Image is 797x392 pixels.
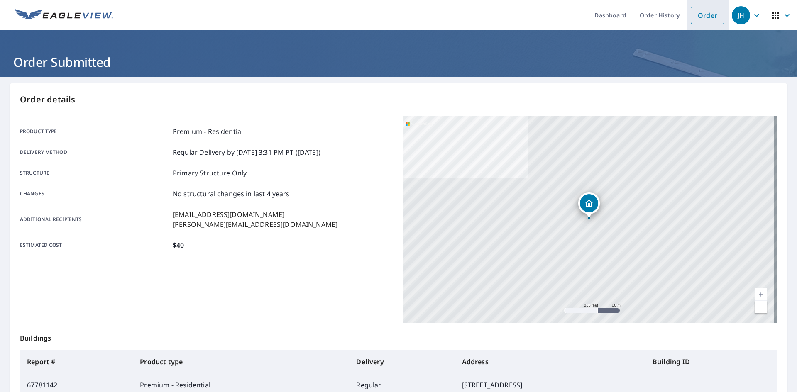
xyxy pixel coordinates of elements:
p: Premium - Residential [173,127,243,136]
p: Buildings [20,323,777,350]
div: JH [732,6,750,24]
a: Current Level 17, Zoom Out [755,301,767,313]
p: Estimated cost [20,240,169,250]
p: Additional recipients [20,209,169,229]
p: [EMAIL_ADDRESS][DOMAIN_NAME] [173,209,337,219]
h1: Order Submitted [10,54,787,71]
a: Current Level 17, Zoom In [755,288,767,301]
th: Building ID [646,350,777,373]
p: Product type [20,127,169,136]
p: $40 [173,240,184,250]
img: EV Logo [15,9,113,22]
p: [PERSON_NAME][EMAIL_ADDRESS][DOMAIN_NAME] [173,219,337,229]
th: Report # [20,350,133,373]
th: Delivery [350,350,455,373]
div: Dropped pin, building 1, Residential property, 5151 W County Line Rd Ponca City, OK 74601 [578,192,600,218]
a: Order [691,7,724,24]
th: Address [455,350,646,373]
p: Regular Delivery by [DATE] 3:31 PM PT ([DATE]) [173,147,320,157]
th: Product type [133,350,350,373]
p: Delivery method [20,147,169,157]
p: Changes [20,189,169,199]
p: Structure [20,168,169,178]
p: Primary Structure Only [173,168,247,178]
p: Order details [20,93,777,106]
p: No structural changes in last 4 years [173,189,290,199]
